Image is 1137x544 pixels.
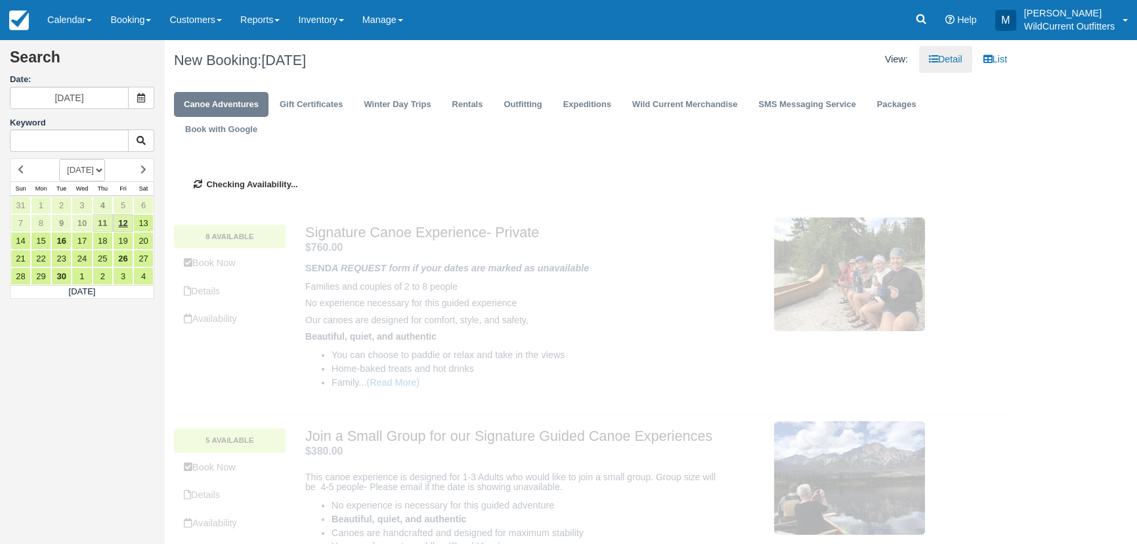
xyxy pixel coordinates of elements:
[305,428,719,444] h2: Join a Small Group for our Signature Guided Canoe Experiences
[622,92,747,118] a: Wild Current Merchandise
[305,242,343,253] strong: Price: $760
[72,181,92,196] th: Wed
[31,250,51,267] a: 22
[51,232,72,250] a: 16
[51,196,72,214] a: 2
[11,181,31,196] th: Sun
[174,306,286,332] a: Availability
[305,263,589,273] strong: SEND
[31,267,51,285] a: 29
[305,242,343,253] span: $760.00
[113,214,133,232] a: 12
[174,159,1007,211] div: Checking Availability...
[113,232,133,250] a: 19
[305,298,719,308] h5: No experience necessary for this guided experience
[11,196,31,214] a: 31
[93,181,113,196] th: Thu
[113,196,133,214] a: 5
[133,181,154,196] th: Sat
[72,267,92,285] a: 1
[72,214,92,232] a: 10
[11,285,154,298] td: [DATE]
[305,445,343,457] span: $380.00
[270,92,353,118] a: Gift Certificates
[133,232,154,250] a: 20
[774,421,925,535] img: M2-9
[1024,20,1115,33] p: WildCurrent Outfitters
[332,514,466,524] strong: Beautiful, quiet, and authentic
[31,196,51,214] a: 1
[174,53,581,68] h1: New Booking:
[51,267,72,285] a: 30
[31,214,51,232] a: 8
[93,214,113,232] a: 11
[174,510,286,537] a: Availability
[974,46,1017,73] a: List
[494,92,551,118] a: Outfitting
[93,232,113,250] a: 18
[957,14,977,25] span: Help
[332,526,719,540] li: Canoes are handcrafted and designed for maximum stability
[51,250,72,267] a: 23
[305,472,719,493] h5: This canoe experience is designed for 1-3 Adults who would like to join a small group. Group size...
[332,499,719,512] li: No experience is necessary for this guided adventure
[174,225,286,248] a: 8 Available
[174,428,286,452] a: 5 Available
[305,331,437,342] strong: Beautiful, quiet, and authentic
[867,92,926,118] a: Packages
[51,181,72,196] th: Tue
[875,46,918,73] li: View:
[366,377,419,388] a: (Read More)
[553,92,621,118] a: Expeditions
[305,225,719,240] h2: Signature Canoe Experience- Private
[774,217,925,331] img: M10-6
[10,49,154,74] h2: Search
[945,15,955,24] i: Help
[93,267,113,285] a: 2
[9,11,29,30] img: checkfront-main-nav-mini-logo.png
[1024,7,1115,20] p: [PERSON_NAME]
[31,181,51,196] th: Mon
[11,232,31,250] a: 14
[128,129,154,152] button: Keyword Search
[72,232,92,250] a: 17
[11,250,31,267] a: 21
[174,278,286,305] a: Details
[133,267,154,285] a: 4
[261,52,306,68] span: [DATE]
[919,46,972,73] a: Detail
[332,263,589,273] em: A REQUEST form if your dates are marked as unavailable
[10,74,154,86] label: Date:
[11,214,31,232] a: 7
[133,250,154,267] a: 27
[31,232,51,250] a: 15
[175,117,267,143] a: Book with Google
[174,454,286,481] a: Book Now
[995,10,1016,31] div: M
[113,267,133,285] a: 3
[174,250,286,277] a: Book Now
[442,92,493,118] a: Rentals
[72,250,92,267] a: 24
[93,250,113,267] a: 25
[51,214,72,232] a: 9
[305,282,719,292] h5: Families and couples of 2 to 8 people
[72,196,92,214] a: 3
[10,118,46,127] label: Keyword
[332,348,719,362] li: You can choose to paddle or relax and take in the views
[332,362,719,376] li: Home-baked treats and hot drinks
[305,315,719,325] h5: Our canoes are designed for comfort, style, and safety,
[305,445,343,457] strong: Price: $380
[11,267,31,285] a: 28
[113,181,133,196] th: Fri
[113,250,133,267] a: 26
[174,482,286,509] a: Details
[93,196,113,214] a: 4
[174,92,268,118] a: Canoe Adventures
[133,196,154,214] a: 6
[748,92,865,118] a: SMS Messaging Service
[332,376,719,390] li: Family...
[354,92,440,118] a: Winter Day Trips
[133,214,154,232] a: 13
